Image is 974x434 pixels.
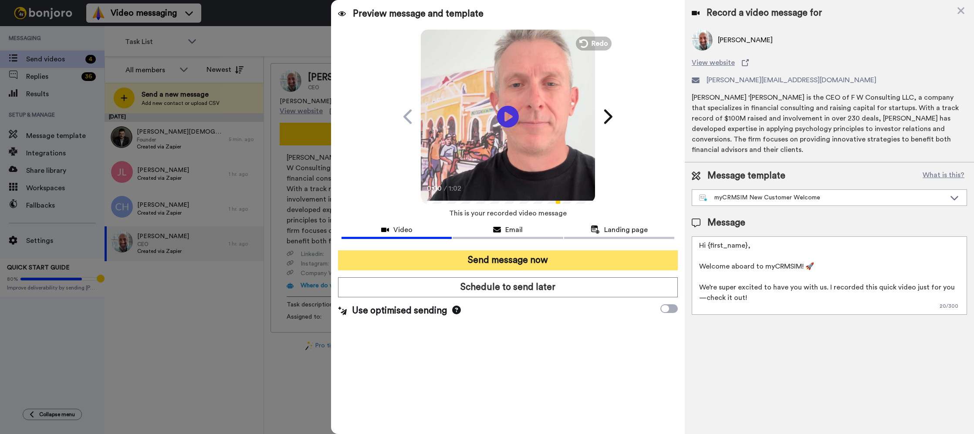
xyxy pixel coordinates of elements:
[707,75,876,85] span: [PERSON_NAME][EMAIL_ADDRESS][DOMAIN_NAME]
[707,216,745,229] span: Message
[920,169,967,182] button: What is this?
[604,225,648,235] span: Landing page
[699,195,707,202] img: nextgen-template.svg
[444,183,447,194] span: /
[692,236,967,315] textarea: Hi {first_name}, Welcome aboard to myCRMSIM! 🚀 We’re super excited to have you with us. I recorde...
[692,57,967,68] a: View website
[449,204,567,223] span: This is your recorded video message
[449,183,464,194] span: 1:02
[692,57,735,68] span: View website
[338,250,678,270] button: Send message now
[393,225,413,235] span: Video
[338,277,678,297] button: Schedule to send later
[427,183,442,194] span: 0:00
[352,304,447,317] span: Use optimised sending
[505,225,523,235] span: Email
[707,169,785,182] span: Message template
[699,193,946,202] div: myCRMSIM New Customer Welcome
[692,92,967,155] div: [PERSON_NAME] '[PERSON_NAME] is the CEO of F W Consulting LLC, a company that specializes in fina...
